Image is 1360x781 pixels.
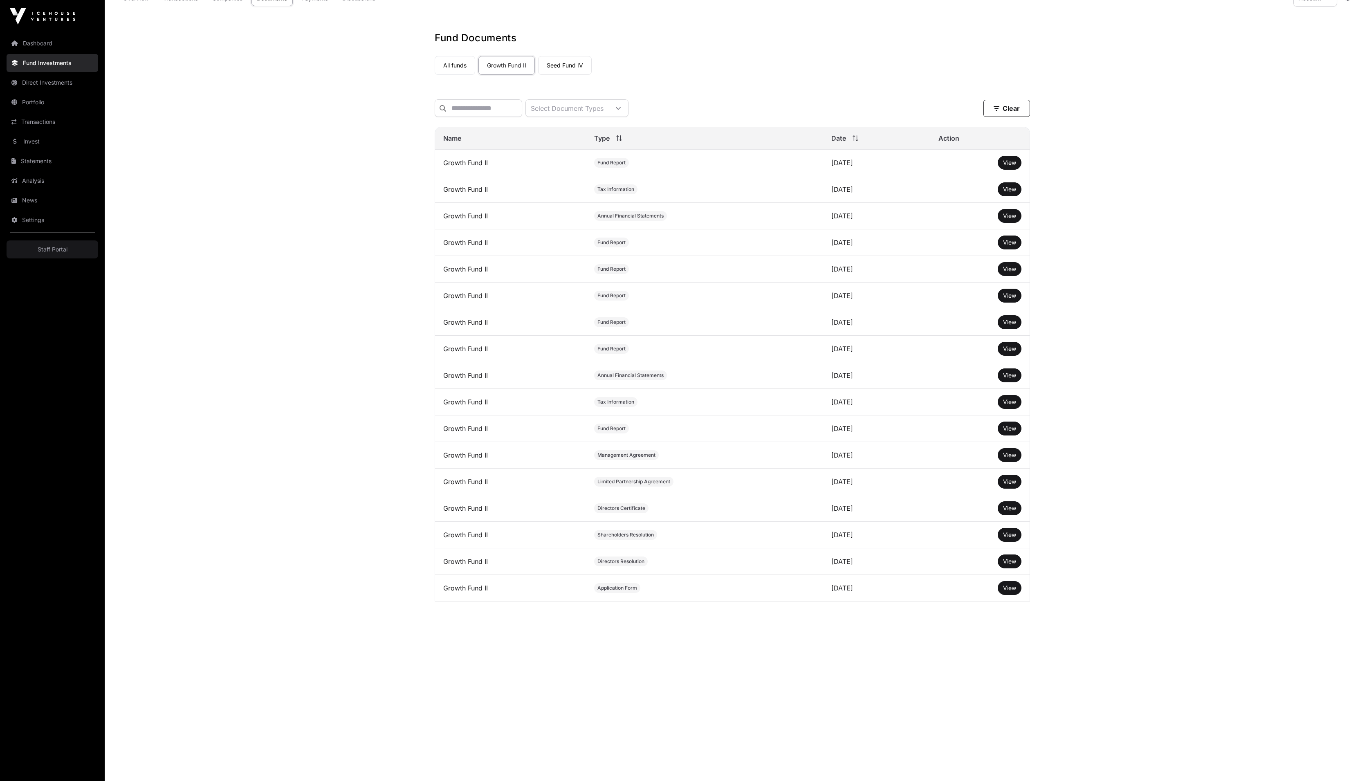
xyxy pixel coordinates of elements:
span: Fund Report [597,266,626,272]
a: View [1003,504,1016,512]
td: [DATE] [823,283,931,309]
a: Fund Investments [7,54,98,72]
span: Fund Report [597,319,626,325]
a: Statements [7,152,98,170]
span: View [1003,239,1016,246]
span: Fund Report [597,159,626,166]
a: Seed Fund IV [538,56,592,75]
span: Fund Report [597,239,626,246]
td: Growth Fund II [435,336,586,362]
a: Portfolio [7,93,98,111]
span: Limited Partnership Agreement [597,478,670,485]
button: View [998,315,1021,329]
span: Tax Information [597,186,634,193]
span: Annual Financial Statements [597,372,664,379]
button: View [998,475,1021,489]
h1: Fund Documents [435,31,1030,45]
span: View [1003,186,1016,193]
td: Growth Fund II [435,415,586,442]
span: View [1003,159,1016,166]
span: Directors Certificate [597,505,645,512]
td: [DATE] [823,415,931,442]
td: [DATE] [823,522,931,548]
a: View [1003,185,1016,193]
span: Fund Report [597,425,626,432]
span: View [1003,451,1016,458]
a: All funds [435,56,475,75]
a: View [1003,238,1016,247]
td: Growth Fund II [435,469,586,495]
td: Growth Fund II [435,495,586,522]
span: View [1003,531,1016,538]
td: Growth Fund II [435,176,586,203]
button: View [998,262,1021,276]
span: View [1003,212,1016,219]
span: View [1003,584,1016,591]
button: View [998,236,1021,249]
td: Growth Fund II [435,575,586,601]
span: View [1003,558,1016,565]
button: View [998,501,1021,515]
a: View [1003,371,1016,379]
a: View [1003,212,1016,220]
a: View [1003,398,1016,406]
td: [DATE] [823,176,931,203]
span: Tax Information [597,399,634,405]
a: View [1003,292,1016,300]
button: View [998,368,1021,382]
a: Dashboard [7,34,98,52]
span: View [1003,425,1016,432]
button: View [998,448,1021,462]
button: View [998,342,1021,356]
a: View [1003,584,1016,592]
span: Action [938,133,959,143]
a: View [1003,424,1016,433]
td: Growth Fund II [435,256,586,283]
td: [DATE] [823,389,931,415]
td: [DATE] [823,548,931,575]
td: Growth Fund II [435,362,586,389]
a: View [1003,478,1016,486]
span: Directors Resolution [597,558,644,565]
button: View [998,182,1021,196]
span: View [1003,319,1016,325]
span: View [1003,478,1016,485]
img: Icehouse Ventures Logo [10,8,75,25]
span: Application Form [597,585,637,591]
td: Growth Fund II [435,309,586,336]
td: [DATE] [823,150,931,176]
a: View [1003,159,1016,167]
div: Select Document Types [526,100,608,117]
a: View [1003,451,1016,459]
div: Chat Widget [1319,742,1360,781]
a: Direct Investments [7,74,98,92]
a: Settings [7,211,98,229]
td: Growth Fund II [435,548,586,575]
td: [DATE] [823,309,931,336]
a: Transactions [7,113,98,131]
span: Annual Financial Statements [597,213,664,219]
span: View [1003,292,1016,299]
span: View [1003,505,1016,512]
a: Invest [7,132,98,150]
td: Growth Fund II [435,150,586,176]
td: [DATE] [823,575,931,601]
span: View [1003,265,1016,272]
span: View [1003,345,1016,352]
td: [DATE] [823,442,931,469]
td: Growth Fund II [435,522,586,548]
span: Name [443,133,461,143]
button: View [998,156,1021,170]
span: Shareholders Resolution [597,532,654,538]
button: View [998,528,1021,542]
td: [DATE] [823,203,931,229]
a: View [1003,345,1016,353]
a: Growth Fund II [478,56,535,75]
span: Management Agreement [597,452,655,458]
a: Analysis [7,172,98,190]
td: [DATE] [823,229,931,256]
button: View [998,554,1021,568]
td: Growth Fund II [435,229,586,256]
span: View [1003,398,1016,405]
button: View [998,395,1021,409]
